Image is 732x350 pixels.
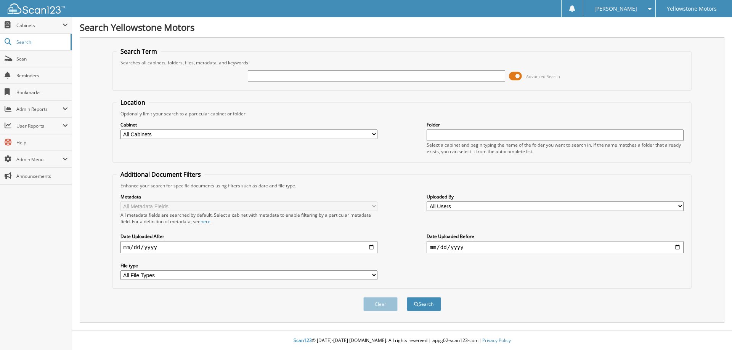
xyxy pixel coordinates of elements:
div: All metadata fields are searched by default. Select a cabinet with metadata to enable filtering b... [120,212,377,225]
label: Metadata [120,193,377,200]
span: Scan123 [294,337,312,344]
div: © [DATE]-[DATE] [DOMAIN_NAME]. All rights reserved | appg02-scan123-com | [72,331,732,350]
span: Yellowstone Motors [667,6,717,11]
span: Help [16,139,68,146]
input: end [427,241,684,253]
span: Search [16,39,67,45]
span: Admin Reports [16,106,63,112]
label: Date Uploaded Before [427,233,684,240]
div: Select a cabinet and begin typing the name of the folder you want to search in. If the name match... [427,142,684,155]
button: Clear [363,297,398,311]
span: Advanced Search [526,74,560,79]
input: start [120,241,377,253]
span: Scan [16,56,68,62]
span: Cabinets [16,22,63,29]
label: Date Uploaded After [120,233,377,240]
img: scan123-logo-white.svg [8,3,65,14]
div: Optionally limit your search to a particular cabinet or folder [117,110,688,117]
span: Bookmarks [16,89,68,96]
label: Cabinet [120,121,377,128]
label: File type [120,262,377,269]
span: Admin Menu [16,156,63,163]
h1: Search Yellowstone Motors [80,21,724,34]
div: Searches all cabinets, folders, files, metadata, and keywords [117,59,688,66]
span: User Reports [16,123,63,129]
a: Privacy Policy [482,337,511,344]
legend: Location [117,98,149,107]
span: Reminders [16,72,68,79]
a: here [201,218,210,225]
button: Search [407,297,441,311]
label: Folder [427,121,684,128]
legend: Search Term [117,47,161,56]
span: [PERSON_NAME] [594,6,637,11]
label: Uploaded By [427,193,684,200]
legend: Additional Document Filters [117,170,205,179]
span: Announcements [16,173,68,179]
div: Enhance your search for specific documents using filters such as date and file type. [117,182,688,189]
